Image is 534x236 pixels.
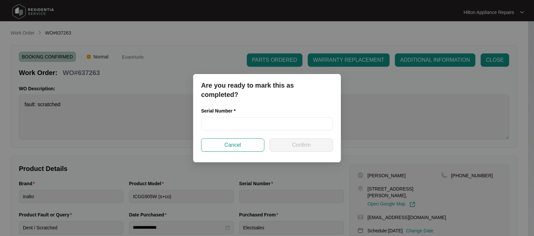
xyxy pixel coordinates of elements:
button: Cancel [201,138,264,152]
span: Cancel [225,141,241,149]
p: Are you ready to mark this as [201,81,333,90]
p: completed? [201,90,333,99]
label: Serial Number * [201,108,240,114]
button: Confirm [270,138,333,152]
